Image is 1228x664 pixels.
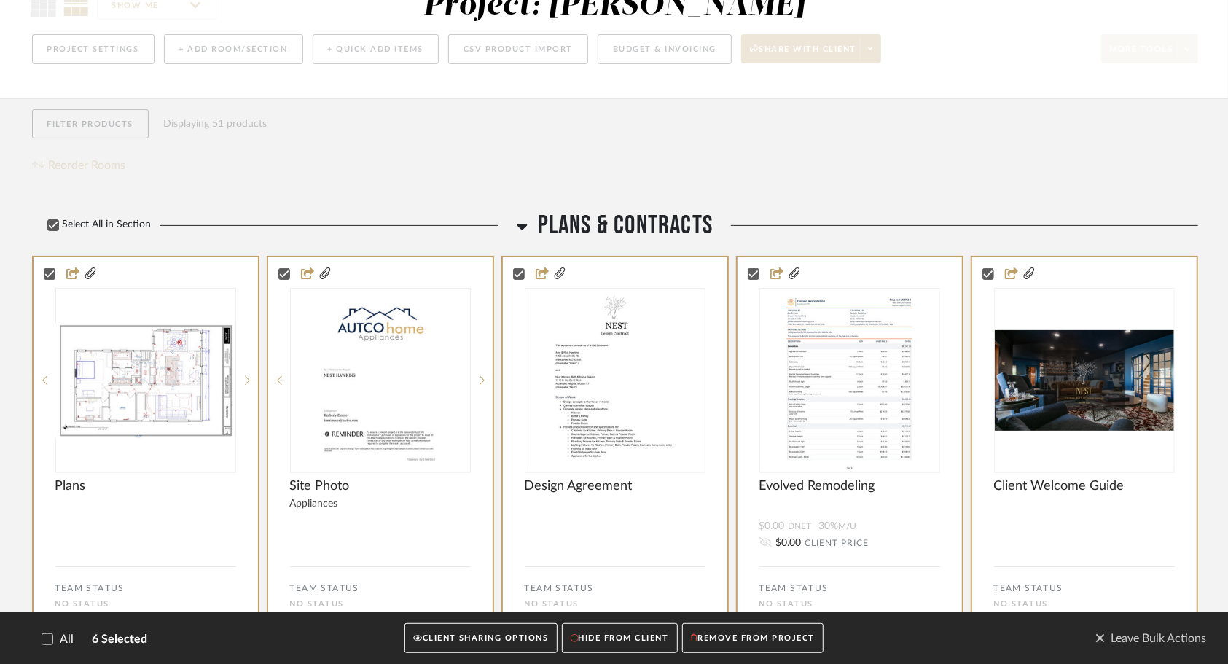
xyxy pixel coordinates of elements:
div: No STATUS [525,599,705,609]
label: TEAM STATUS [525,581,594,595]
span: $0.00 [759,521,785,531]
div: Appliances [268,494,493,511]
img: Client Welcome Guide [995,330,1174,431]
label: TEAM STATUS [759,581,829,595]
img: Design Agreement [550,289,680,472]
span: 6 Selected [92,630,147,648]
div: 0 [291,289,470,472]
img: Evolved Remodeling [778,289,920,472]
span: M/U [839,522,857,531]
span: DNET [789,522,812,531]
button: REMOVE FROM PROJECT [682,624,824,654]
div: No STATUS [994,599,1175,609]
div: Client Welcome Guide [972,473,1197,494]
button: CLIENT SHARING OPTIONS [404,624,557,654]
span: Leave Bulk Actions [1095,628,1206,649]
div: Design Agreement [503,473,727,494]
label: TEAM STATUS [55,581,125,595]
span: CLIENT PRICE [805,537,869,550]
img: null [309,289,450,472]
div: No STATUS [759,599,940,609]
button: HIDE FROM CLIENT [562,624,678,654]
label: Select All in Section [32,219,156,231]
div: Evolved Remodeling [738,473,962,494]
span: 30% [819,521,857,531]
div: No STATUS [55,599,236,609]
span: $0.00 [775,537,801,550]
img: Plans [56,323,235,439]
div: No STATUS [290,599,471,609]
span: All [60,633,74,647]
label: TEAM STATUS [290,581,359,595]
div: Plans [34,473,258,494]
label: TEAM STATUS [994,581,1063,595]
span: Plans & Contracts [538,210,713,241]
div: Site Photo [268,473,493,494]
div: 0 [56,289,235,472]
